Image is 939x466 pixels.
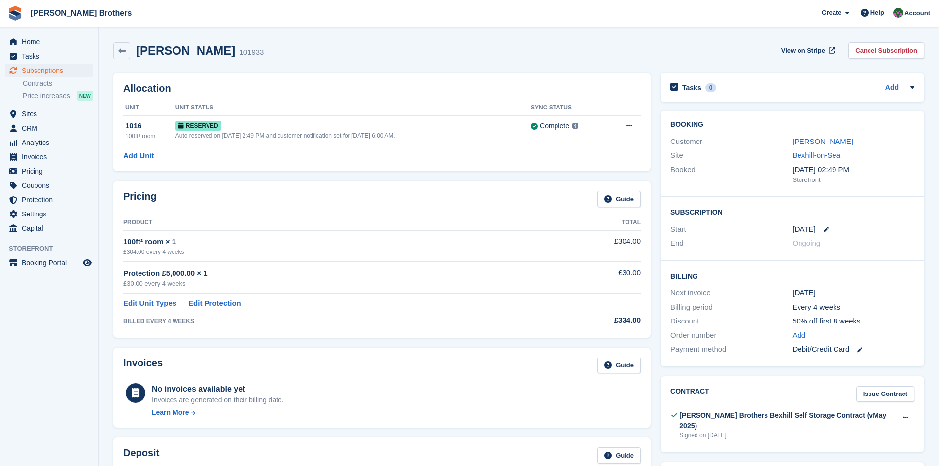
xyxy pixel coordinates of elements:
span: Settings [22,207,81,221]
a: menu [5,193,93,207]
span: Create [822,8,841,18]
a: Issue Contract [856,386,914,402]
a: menu [5,164,93,178]
td: £30.00 [545,262,641,294]
a: menu [5,136,93,149]
a: Guide [597,358,641,374]
h2: Subscription [670,207,914,216]
a: Guide [597,447,641,464]
h2: Billing [670,271,914,281]
div: [PERSON_NAME] Brothers Bexhill Self Storage Contract (vMay 2025) [679,410,896,431]
div: Billing period [670,302,792,313]
td: £304.00 [545,230,641,261]
span: Price increases [23,91,70,101]
span: Ongoing [793,239,821,247]
h2: Tasks [682,83,701,92]
img: icon-info-grey-7440780725fd019a000dd9b08b2336e03edf1995a4989e88bcd33f0948082b44.svg [572,123,578,129]
a: menu [5,207,93,221]
time: 2025-09-22 00:00:00 UTC [793,224,816,235]
span: Pricing [22,164,81,178]
div: NEW [77,91,93,101]
a: [PERSON_NAME] [793,137,853,145]
a: menu [5,121,93,135]
div: Next invoice [670,287,792,299]
div: Discount [670,316,792,327]
span: Coupons [22,179,81,192]
h2: Allocation [123,83,641,94]
div: 0 [705,83,717,92]
a: menu [5,221,93,235]
span: Protection [22,193,81,207]
h2: Deposit [123,447,159,464]
div: Learn More [152,407,189,418]
div: 101933 [239,47,264,58]
div: 100ft² room × 1 [123,236,545,248]
th: Unit [123,100,175,116]
a: menu [5,179,93,192]
a: menu [5,107,93,121]
span: Subscriptions [22,64,81,77]
th: Unit Status [175,100,531,116]
span: Home [22,35,81,49]
div: [DATE] [793,287,914,299]
a: Contracts [23,79,93,88]
span: Invoices [22,150,81,164]
a: Bexhill-on-Sea [793,151,841,159]
div: 1016 [125,120,175,132]
img: stora-icon-8386f47178a22dfd0bd8f6a31ec36ba5ce8667c1dd55bd0f319d3a0aa187defe.svg [8,6,23,21]
a: Learn More [152,407,284,418]
h2: Contract [670,386,709,402]
a: menu [5,256,93,270]
div: Complete [540,121,569,131]
h2: Booking [670,121,914,129]
span: Booking Portal [22,256,81,270]
a: Edit Protection [188,298,241,309]
a: Add Unit [123,150,154,162]
a: menu [5,49,93,63]
a: Price increases NEW [23,90,93,101]
div: Storefront [793,175,914,185]
div: £30.00 every 4 weeks [123,279,545,288]
a: Edit Unit Types [123,298,176,309]
span: Sites [22,107,81,121]
div: Invoices are generated on their billing date. [152,395,284,405]
div: Payment method [670,344,792,355]
div: 50% off first 8 weeks [793,316,914,327]
span: Tasks [22,49,81,63]
div: End [670,238,792,249]
a: menu [5,150,93,164]
span: Capital [22,221,81,235]
span: CRM [22,121,81,135]
a: [PERSON_NAME] Brothers [27,5,136,21]
div: Order number [670,330,792,341]
span: Analytics [22,136,81,149]
div: £304.00 every 4 weeks [123,248,545,256]
a: menu [5,64,93,77]
span: Help [870,8,884,18]
div: Auto reserved on [DATE] 2:49 PM and customer notification set for [DATE] 6:00 AM. [175,131,531,140]
div: Start [670,224,792,235]
h2: Invoices [123,358,163,374]
a: Preview store [81,257,93,269]
th: Product [123,215,545,231]
div: Customer [670,136,792,147]
a: menu [5,35,93,49]
img: Nick Wright [893,8,903,18]
span: Reserved [175,121,221,131]
span: Storefront [9,244,98,253]
div: 100ft² room [125,132,175,141]
div: Site [670,150,792,161]
th: Sync Status [531,100,607,116]
th: Total [545,215,641,231]
a: Add [793,330,806,341]
a: Add [885,82,899,94]
a: View on Stripe [777,42,837,59]
div: BILLED EVERY 4 WEEKS [123,317,545,325]
h2: Pricing [123,191,157,207]
div: [DATE] 02:49 PM [793,164,914,176]
h2: [PERSON_NAME] [136,44,235,57]
a: Guide [597,191,641,207]
span: Account [904,8,930,18]
a: Cancel Subscription [848,42,924,59]
span: View on Stripe [781,46,825,56]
